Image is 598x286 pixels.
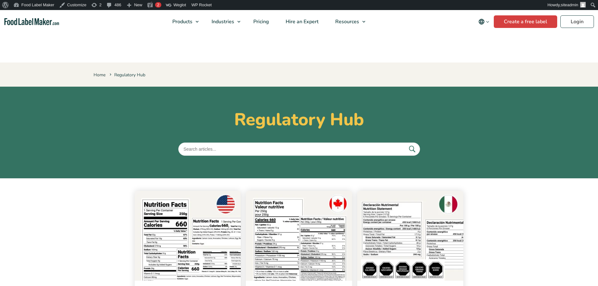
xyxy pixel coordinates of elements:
span: Hire an Expert [284,18,319,25]
a: Login [560,15,594,28]
button: Change language [474,15,494,28]
span: siteadmin [561,3,578,7]
span: Industries [210,18,235,25]
span: Regulatory Hub [108,72,145,78]
a: Create a free label [494,15,557,28]
a: Home [94,72,105,78]
a: Pricing [245,10,276,33]
span: Pricing [251,18,270,25]
a: Resources [327,10,369,33]
a: Hire an Expert [277,10,326,33]
h1: Regulatory Hub [94,109,505,130]
span: Products [170,18,193,25]
span: Resources [333,18,360,25]
a: Industries [203,10,244,33]
input: Search articles... [178,143,420,156]
span: 2 [157,3,159,7]
a: Products [164,10,202,33]
a: Food Label Maker homepage [4,18,59,25]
